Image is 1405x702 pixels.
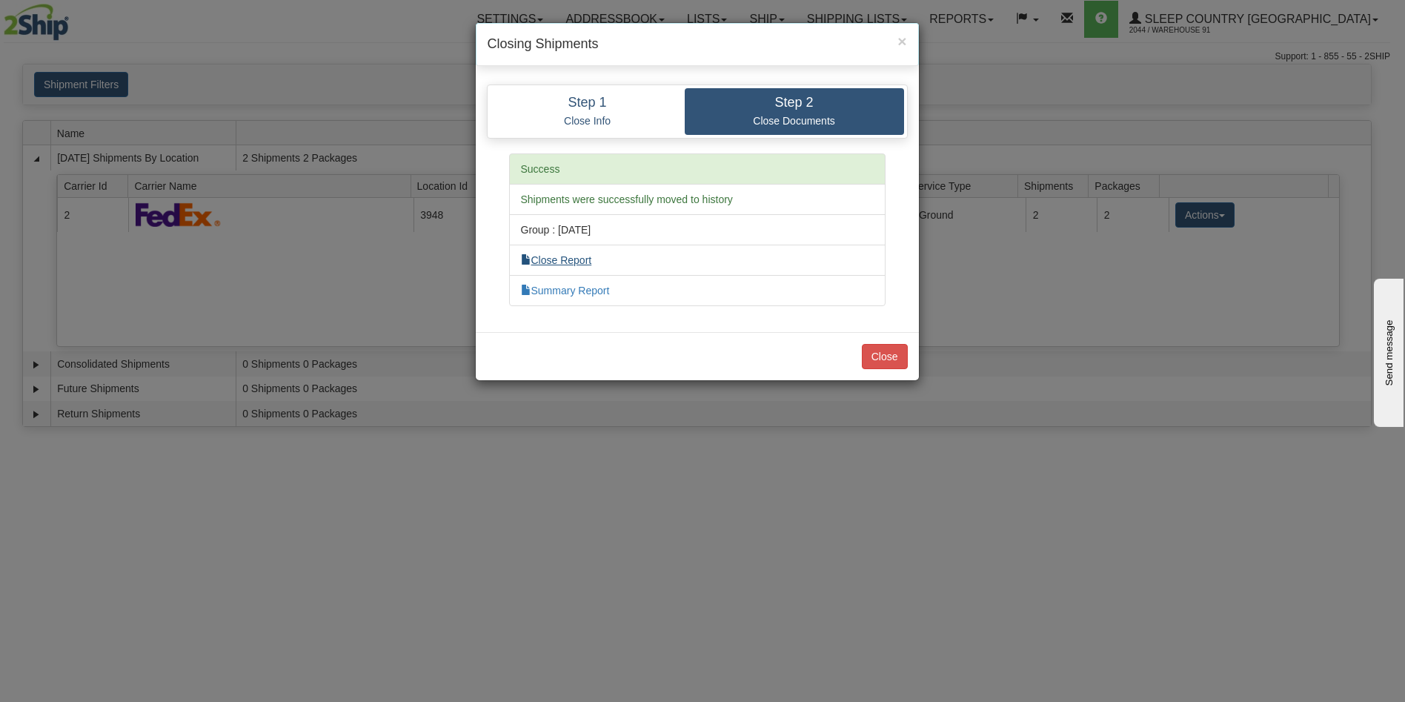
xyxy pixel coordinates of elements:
[11,13,137,24] div: Send message
[685,88,904,135] a: Step 2 Close Documents
[1371,275,1404,426] iframe: chat widget
[521,254,592,266] a: Close Report
[488,35,907,54] h4: Closing Shipments
[862,344,908,369] button: Close
[521,285,610,297] a: Summary Report
[502,114,674,128] p: Close Info
[509,184,886,215] li: Shipments were successfully moved to history
[696,96,893,110] h4: Step 2
[696,114,893,128] p: Close Documents
[491,88,685,135] a: Step 1 Close Info
[509,214,886,245] li: Group : [DATE]
[502,96,674,110] h4: Step 1
[897,33,906,50] span: ×
[897,33,906,49] button: Close
[509,153,886,185] li: Success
